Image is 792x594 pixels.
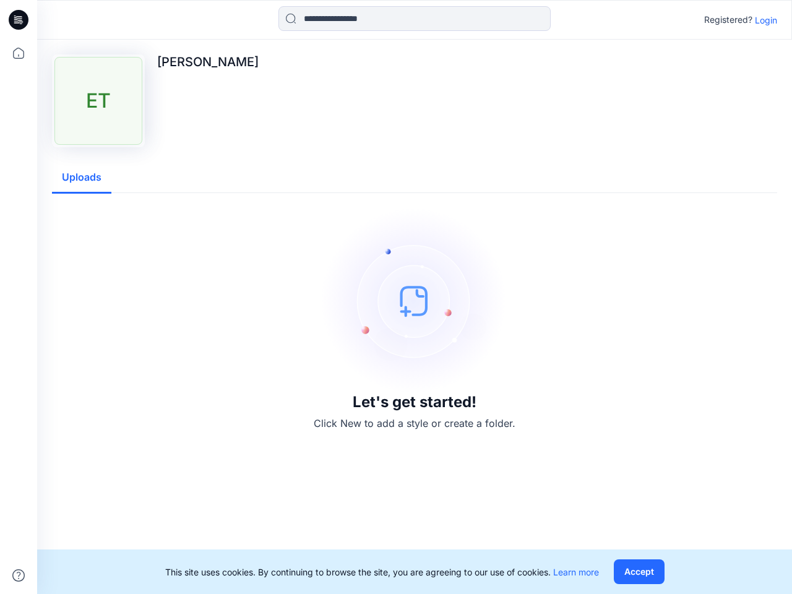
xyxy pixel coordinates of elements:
[755,14,777,27] p: Login
[157,54,259,69] p: [PERSON_NAME]
[54,57,142,145] div: ET
[165,566,599,579] p: This site uses cookies. By continuing to browse the site, you are agreeing to our use of cookies.
[704,12,752,27] p: Registered?
[614,559,665,584] button: Accept
[553,567,599,577] a: Learn more
[314,416,515,431] p: Click New to add a style or create a folder.
[353,394,476,411] h3: Let's get started!
[322,208,507,394] img: empty-state-image.svg
[52,162,111,194] button: Uploads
